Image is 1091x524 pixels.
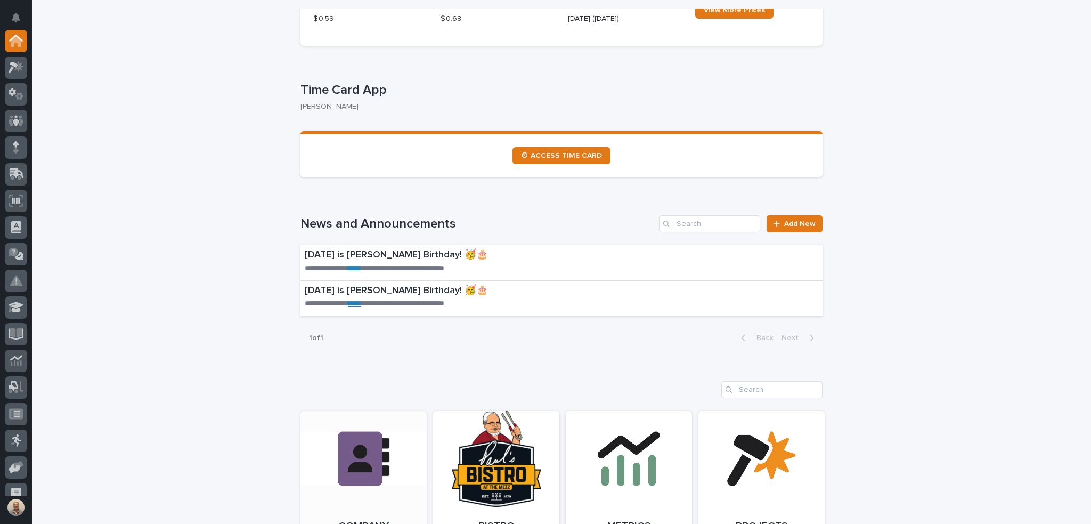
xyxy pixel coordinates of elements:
span: View More Prices [704,6,765,14]
button: Notifications [5,6,27,29]
h1: News and Announcements [300,216,655,232]
p: $ 0.59 [313,13,428,25]
a: View More Prices [695,2,774,19]
p: [PERSON_NAME] [300,102,814,111]
p: $ 0.68 [441,13,555,25]
p: 1 of 1 [300,325,332,351]
div: Notifications [13,13,27,30]
button: Back [732,333,777,343]
button: users-avatar [5,496,27,519]
p: [DATE] is [PERSON_NAME] Birthday! 🥳🎂 [305,285,665,297]
button: Next [777,333,823,343]
input: Search [721,381,823,398]
span: Back [750,334,773,342]
span: Add New [784,220,816,228]
a: Add New [767,215,823,232]
input: Search [659,215,760,232]
p: [DATE] is [PERSON_NAME] Birthday! 🥳🎂 [305,249,668,261]
p: [DATE] ([DATE]) [568,13,682,25]
span: Next [781,334,805,342]
a: ⏲ ACCESS TIME CARD [512,147,610,164]
p: Time Card App [300,83,818,98]
span: ⏲ ACCESS TIME CARD [521,152,602,159]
